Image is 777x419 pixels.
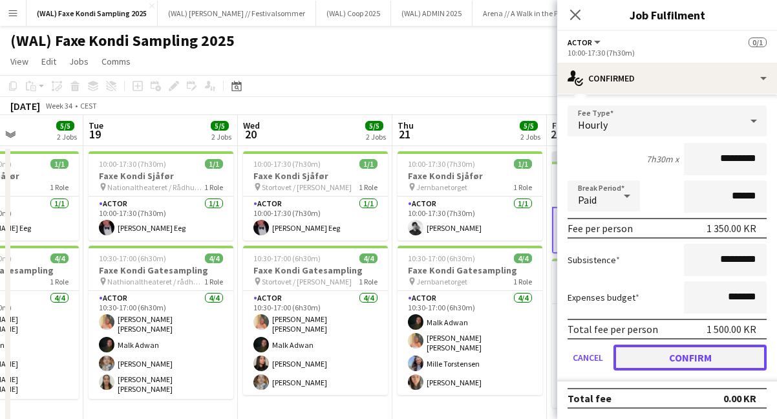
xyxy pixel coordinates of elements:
div: 7h30m x [646,153,679,165]
app-card-role: Actor4/410:30-17:00 (6h30m)Malk Adwan[PERSON_NAME] [PERSON_NAME]Mille Torstensen[PERSON_NAME] [398,291,542,395]
span: Tue [89,120,103,131]
h3: Faxe Kondi Sjåfør [552,180,697,192]
h3: Faxe Kondi Gatesampling [398,264,542,276]
button: Actor [568,38,602,47]
button: Cancel [568,345,608,371]
div: 0.00 KR [723,392,756,405]
app-card-role: Actor4/410:30-17:00 (6h30m)Malk Adwan[PERSON_NAME] [PERSON_NAME]Mille Torstensen[PERSON_NAME] [552,304,697,408]
span: 1/1 [205,159,223,169]
span: 20 [241,127,260,142]
span: 10:30-17:00 (6h30m) [408,253,475,263]
span: Stortovet / [PERSON_NAME] [262,182,352,192]
app-job-card: 10:00-17:30 (7h30m)1/1Faxe Kondi Sjåfør Nationaltheateret / Rådhusplassen1 RoleActor1/110:00-17:3... [89,151,233,241]
span: 1 Role [50,277,69,286]
app-card-role: Actor1/110:00-17:30 (7h30m)[PERSON_NAME] Eeg [89,197,233,241]
span: 1 Role [513,277,532,286]
button: (WAL) Coop 2025 [316,1,391,26]
a: Comms [96,53,136,70]
app-job-card: 10:30-17:00 (6h30m)4/4Faxe Kondi Gatesampling Jernbanetorget1 RoleActor4/410:30-17:00 (6h30m)Malk... [398,246,542,395]
span: Actor [568,38,592,47]
div: Updated [552,151,697,162]
label: Subsistence [568,254,620,266]
span: Jobs [69,56,89,67]
div: 10:00-17:30 (7h30m)1/1Faxe Kondi Sjåfør Jernbanetorget1 RoleActor1/110:00-17:30 (7h30m)[PERSON_NAME] [398,151,542,241]
div: CEST [80,101,97,111]
app-job-card: 10:30-17:00 (6h30m)4/4Faxe Kondi Gatesampling Nathionaltheateret / rådhusplassen1 RoleActor4/410:... [89,246,233,399]
div: Total fee per person [568,323,658,336]
span: 1 Role [513,182,532,192]
span: Jernbanetorget [416,182,467,192]
button: (WAL) ADMIN 2025 [391,1,473,26]
span: 10:30-17:00 (6h30m) [99,253,166,263]
app-job-card: 10:30-17:00 (6h30m)4/4Faxe Kondi Gatesampling Bjørvika1 RoleActor4/410:30-17:00 (6h30m)Malk Adwan... [552,259,697,408]
span: Nathionaltheateret / rådhusplassen [107,277,204,286]
span: 1 Role [359,182,378,192]
h3: Job Fulfilment [557,6,777,23]
div: Confirmed [557,63,777,94]
span: Comms [101,56,131,67]
div: 1 500.00 KR [707,323,756,336]
span: 4/4 [205,253,223,263]
span: 1 Role [50,182,69,192]
span: 21 [396,127,414,142]
div: 2 Jobs [211,132,231,142]
span: 19 [87,127,103,142]
div: 2 Jobs [57,132,77,142]
button: Confirm [613,345,767,371]
span: View [10,56,28,67]
span: 10:00-17:30 (7h30m) [408,159,475,169]
a: Jobs [64,53,94,70]
span: Thu [398,120,414,131]
div: Fee per person [568,222,633,235]
button: (WAL) Faxe Kondi Sampling 2025 [27,1,158,26]
span: 4/4 [359,253,378,263]
app-card-role: Actor1/110:00-17:30 (7h30m)[PERSON_NAME] Eeg [243,197,388,241]
span: 1 Role [204,277,223,286]
button: (WAL) [PERSON_NAME] // Festivalsommer [158,1,316,26]
app-job-card: Updated10:00-17:30 (7h30m)0/1Faxe Kondi Sjåfør Bjørvika1 RoleActor2I1A0/110:00-17:30 (7h30m) [552,151,697,253]
div: Total fee [568,392,612,405]
h3: Faxe Kondi Gatesampling [552,277,697,289]
span: 10:30-17:00 (6h30m) [253,253,321,263]
span: 1 Role [204,182,223,192]
span: 4/4 [514,253,532,263]
h3: Faxe Kondi Gatesampling [89,264,233,276]
div: 10:00-17:30 (7h30m) [568,48,767,58]
span: 4/4 [50,253,69,263]
span: Paid [578,193,597,206]
h3: Faxe Kondi Sjåfør [89,170,233,182]
h3: Faxe Kondi Sjåfør [398,170,542,182]
span: Fri [552,120,562,131]
a: View [5,53,34,70]
span: 5/5 [56,121,74,131]
a: Edit [36,53,61,70]
button: Arena // A Walk in the Park 2025 [473,1,596,26]
div: 1 350.00 KR [707,222,756,235]
h3: Faxe Kondi Sjåfør [243,170,388,182]
label: Expenses budget [568,292,639,303]
span: Edit [41,56,56,67]
span: Wed [243,120,260,131]
app-job-card: 10:00-17:30 (7h30m)1/1Faxe Kondi Sjåfør Stortovet / [PERSON_NAME]1 RoleActor1/110:00-17:30 (7h30m... [243,151,388,241]
span: 22 [550,127,562,142]
app-card-role: Actor2I1A0/110:00-17:30 (7h30m) [552,207,697,253]
span: 0/1 [749,38,767,47]
span: 5/5 [365,121,383,131]
span: Week 34 [43,101,75,111]
span: Jernbanetorget [416,277,467,286]
h3: Faxe Kondi Gatesampling [243,264,388,276]
span: 1/1 [50,159,69,169]
span: 1 Role [359,277,378,286]
span: 1/1 [359,159,378,169]
div: [DATE] [10,100,40,113]
app-job-card: 10:30-17:00 (6h30m)4/4Faxe Kondi Gatesampling Stortovet / [PERSON_NAME]1 RoleActor4/410:30-17:00 ... [243,246,388,395]
span: 10:00-17:30 (7h30m) [99,159,166,169]
span: 1/1 [514,159,532,169]
app-card-role: Actor1/110:00-17:30 (7h30m)[PERSON_NAME] [398,197,542,241]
